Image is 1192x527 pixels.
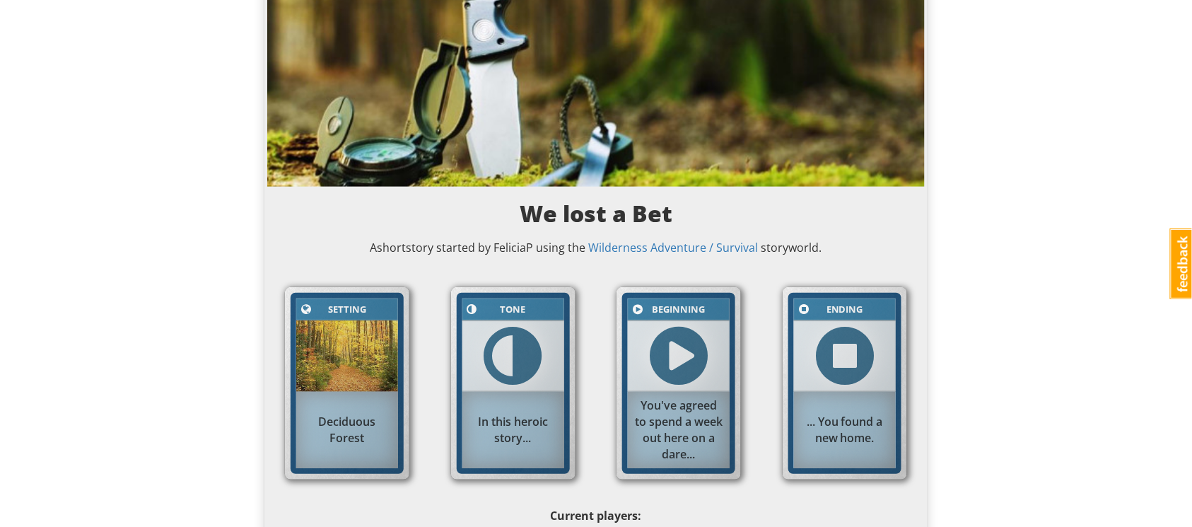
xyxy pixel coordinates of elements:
[812,301,878,318] div: Ending
[534,240,822,255] span: using the storyworld.
[462,407,564,453] div: In this heroic story...
[274,505,918,527] p: Current players:
[794,407,896,453] div: ... You found a new home.
[296,407,398,453] div: Deciduous Forest
[281,240,911,256] p: A short story started by FeliciaP
[645,301,712,318] div: Beginning
[628,390,730,469] div: You've agreed to spend a week out here on a dare...
[281,201,911,226] h3: We lost a Bet
[480,301,547,318] div: Tone
[589,240,759,255] a: Wilderness Adventure / Survival
[314,301,380,318] div: Setting
[296,320,398,392] img: xzyieypa6a1bvxnfyttd.jpg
